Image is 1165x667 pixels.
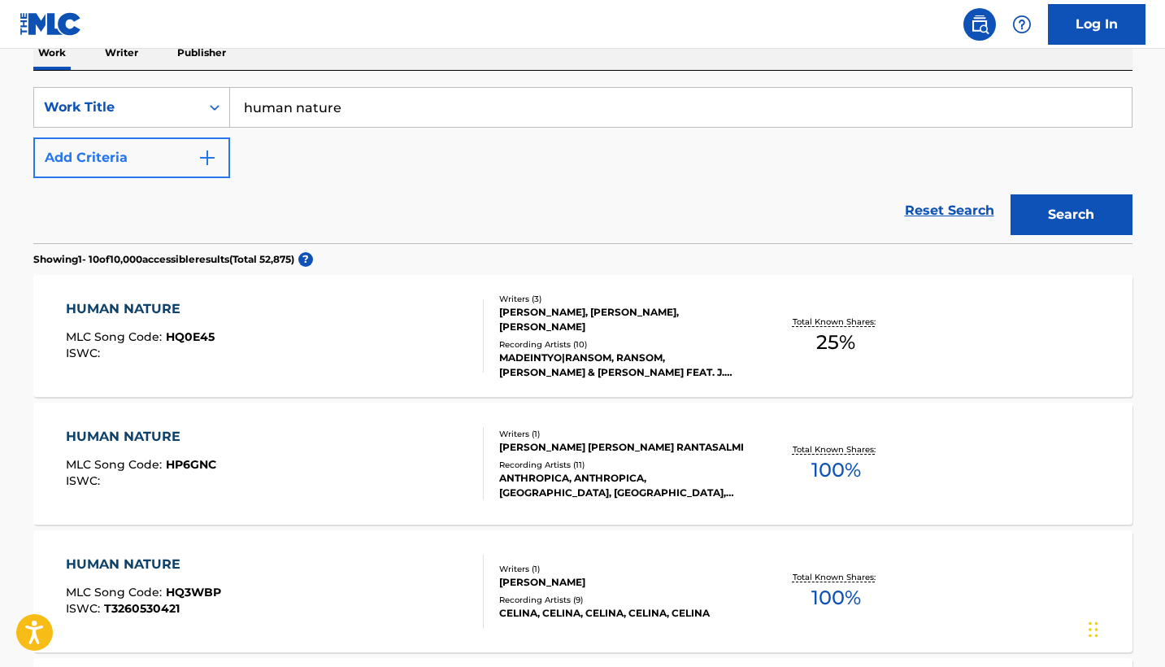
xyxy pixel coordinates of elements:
[793,443,880,456] p: Total Known Shares:
[1084,589,1165,667] iframe: Chat Widget
[33,252,294,267] p: Showing 1 - 10 of 10,000 accessible results (Total 52,875 )
[20,12,82,36] img: MLC Logo
[66,346,104,360] span: ISWC :
[793,316,880,328] p: Total Known Shares:
[499,338,745,351] div: Recording Artists ( 10 )
[811,456,861,485] span: 100 %
[499,471,745,500] div: ANTHROPICA, ANTHROPICA, [GEOGRAPHIC_DATA], [GEOGRAPHIC_DATA], [GEOGRAPHIC_DATA]
[44,98,190,117] div: Work Title
[811,583,861,613] span: 100 %
[33,275,1132,397] a: HUMAN NATUREMLC Song Code:HQ0E45ISWC:Writers (3)[PERSON_NAME], [PERSON_NAME], [PERSON_NAME]Record...
[66,329,166,344] span: MLC Song Code :
[66,299,215,319] div: HUMAN NATURE
[1011,194,1132,235] button: Search
[66,427,216,447] div: HUMAN NATURE
[198,148,217,168] img: 9d2ae6d4665cec9f34b9.svg
[66,473,104,488] span: ISWC :
[1048,4,1145,45] a: Log In
[166,457,216,472] span: HP6GNC
[499,606,745,621] div: CELINA, CELINA, CELINA, CELINA, CELINA
[33,36,71,70] p: Work
[816,328,855,357] span: 25 %
[104,601,180,616] span: T3260530421
[298,252,313,267] span: ?
[499,594,745,606] div: Recording Artists ( 9 )
[33,403,1132,525] a: HUMAN NATUREMLC Song Code:HP6GNCISWC:Writers (1)[PERSON_NAME] [PERSON_NAME] RANTASALMIRecording A...
[66,585,166,599] span: MLC Song Code :
[1006,8,1038,41] div: Help
[499,428,745,440] div: Writers ( 1 )
[100,36,143,70] p: Writer
[970,15,989,34] img: search
[499,563,745,575] div: Writers ( 1 )
[499,293,745,305] div: Writers ( 3 )
[1089,605,1098,654] div: Drag
[499,459,745,471] div: Recording Artists ( 11 )
[172,36,231,70] p: Publisher
[166,585,221,599] span: HQ3WBP
[166,329,215,344] span: HQ0E45
[897,193,1002,229] a: Reset Search
[66,601,104,616] span: ISWC :
[66,457,166,472] span: MLC Song Code :
[33,137,230,178] button: Add Criteria
[33,530,1132,652] a: HUMAN NATUREMLC Song Code:HQ3WBPISWC:T3260530421Writers (1)[PERSON_NAME]Recording Artists (9)CELI...
[66,555,221,574] div: HUMAN NATURE
[499,440,745,455] div: [PERSON_NAME] [PERSON_NAME] RANTASALMI
[499,351,745,380] div: MADEINTYO|RANSOM, RANSOM, [PERSON_NAME] & [PERSON_NAME] FEAT. J. ARRR, [PERSON_NAME] & MADEINTYO ...
[793,571,880,583] p: Total Known Shares:
[499,575,745,590] div: [PERSON_NAME]
[33,87,1132,243] form: Search Form
[499,305,745,334] div: [PERSON_NAME], [PERSON_NAME], [PERSON_NAME]
[963,8,996,41] a: Public Search
[1012,15,1032,34] img: help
